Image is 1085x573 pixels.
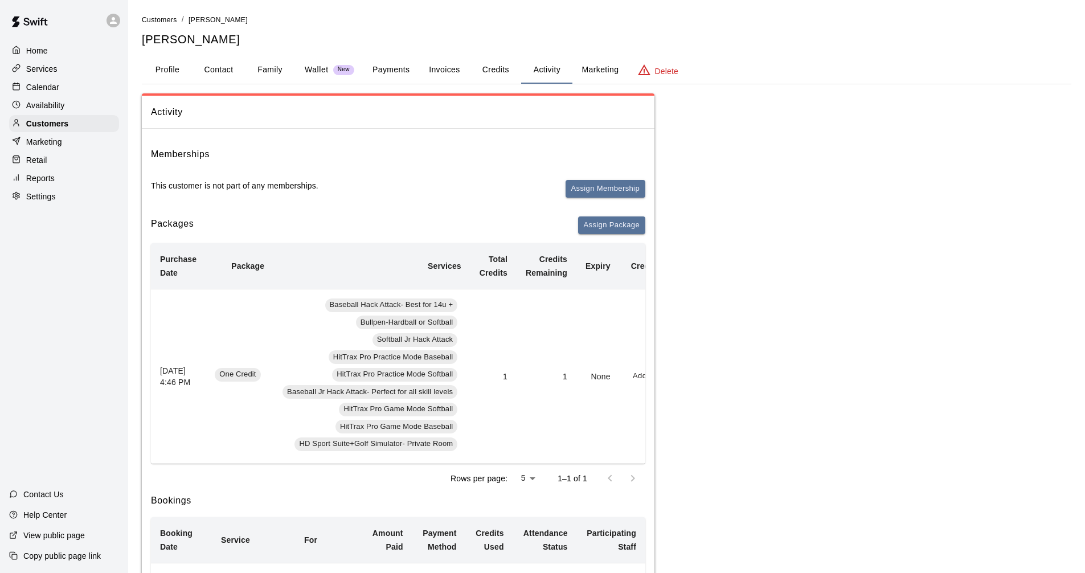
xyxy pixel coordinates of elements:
[294,439,457,449] span: HD Sport Suite+Golf Simulator- Private Room
[558,473,587,484] p: 1–1 of 1
[26,63,58,75] p: Services
[356,317,457,328] span: Bullpen-Hardball or Softball
[655,66,678,77] p: Delete
[363,56,419,84] button: Payments
[26,154,47,166] p: Retail
[142,14,1071,26] nav: breadcrumb
[9,79,119,96] a: Calendar
[578,216,645,234] button: Assign Package
[23,509,67,521] p: Help Center
[221,535,250,545] b: Service
[231,261,264,271] b: Package
[9,133,119,150] a: Marketing
[26,100,65,111] p: Availability
[428,261,461,271] b: Services
[151,147,210,162] h6: Memberships
[512,470,539,486] div: 5
[304,535,317,545] b: For
[9,42,119,59] a: Home
[142,16,177,24] span: Customers
[372,529,403,551] b: Amount Paid
[480,255,507,277] b: Total Credits
[476,529,503,551] b: Credits Used
[305,64,329,76] p: Wallet
[189,16,248,24] span: [PERSON_NAME]
[586,261,611,271] b: Expiry
[193,56,244,84] button: Contact
[282,387,457,398] span: Baseball Jr Hack Attack- Perfect for all skill levels
[325,300,458,310] span: Baseball Hack Attack- Best for 14u +
[372,334,458,345] span: Softball Jr Hack Attack
[182,14,184,26] li: /
[521,56,572,84] button: Activity
[151,493,645,508] h6: Bookings
[9,97,119,114] a: Availability
[451,473,507,484] p: Rows per page:
[333,66,354,73] span: New
[9,188,119,205] a: Settings
[587,529,636,551] b: Participating Staff
[9,170,119,187] a: Reports
[339,404,457,415] span: HitTrax Pro Game Mode Softball
[160,255,196,277] b: Purchase Date
[572,56,628,84] button: Marketing
[629,367,652,385] button: Add
[151,105,645,120] span: Activity
[523,529,568,551] b: Attendance Status
[9,152,119,169] a: Retail
[470,289,517,464] td: 1
[151,243,695,464] table: simple table
[423,529,456,551] b: Payment Method
[151,216,194,234] h6: Packages
[631,261,686,271] b: Credit Actions
[215,371,264,380] a: One Credit
[23,530,85,541] p: View public page
[419,56,470,84] button: Invoices
[329,352,458,363] span: HitTrax Pro Practice Mode Baseball
[26,191,56,202] p: Settings
[23,550,101,562] p: Copy public page link
[26,173,55,184] p: Reports
[26,136,62,148] p: Marketing
[151,180,318,191] p: This customer is not part of any memberships.
[517,289,576,464] td: 1
[151,289,206,464] th: [DATE] 4:46 PM
[26,118,68,129] p: Customers
[142,15,177,24] a: Customers
[332,369,457,380] span: HitTrax Pro Practice Mode Softball
[142,56,193,84] button: Profile
[215,369,260,380] span: One Credit
[576,289,620,464] td: None
[26,45,48,56] p: Home
[244,56,296,84] button: Family
[9,60,119,77] a: Services
[26,81,59,93] p: Calendar
[9,115,119,132] a: Customers
[335,421,457,432] span: HitTrax Pro Game Mode Baseball
[142,56,1071,84] div: basic tabs example
[160,529,193,551] b: Booking Date
[23,489,64,500] p: Contact Us
[470,56,521,84] button: Credits
[526,255,567,277] b: Credits Remaining
[142,32,1071,47] h5: [PERSON_NAME]
[566,180,645,198] button: Assign Membership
